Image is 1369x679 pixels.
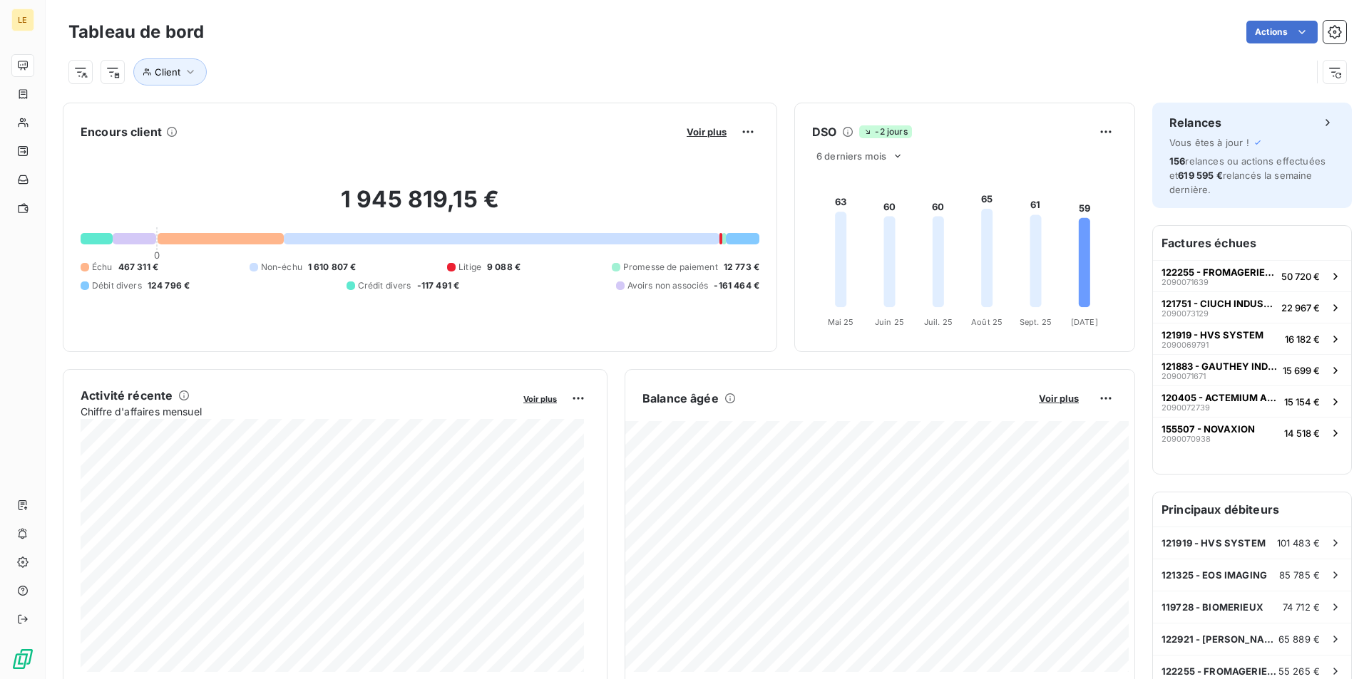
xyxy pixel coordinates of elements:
[81,185,759,228] h2: 1 945 819,15 €
[1162,537,1266,549] span: 121919 - HVS SYSTEM
[1169,137,1249,148] span: Vous êtes à jour !
[261,261,302,274] span: Non-échu
[1281,271,1320,282] span: 50 720 €
[1162,423,1255,435] span: 155507 - NOVAXION
[523,394,557,404] span: Voir plus
[1020,317,1052,327] tspan: Sept. 25
[1162,665,1278,677] span: 122255 - FROMAGERIE DE L'ERMITAGE
[417,279,460,292] span: -117 491 €
[1169,155,1185,167] span: 156
[1162,601,1263,613] span: 119728 - BIOMERIEUX
[1153,492,1351,527] h6: Principaux débiteurs
[458,261,481,274] span: Litige
[1162,392,1278,403] span: 120405 - ACTEMIUM APA
[11,648,34,670] img: Logo LeanPay
[519,392,561,405] button: Voir plus
[1283,365,1320,376] span: 15 699 €
[1153,385,1351,417] button: 120405 - ACTEMIUM APA209007273915 154 €
[1153,291,1351,323] button: 121751 - CIUCH INDUSTRIE209007312922 967 €
[118,261,158,274] span: 467 311 €
[1153,354,1351,385] button: 121883 - GAUTHEY INDUSTRIE209007167115 699 €
[1162,633,1278,645] span: 122921 - [PERSON_NAME] (HVS)
[724,261,759,274] span: 12 773 €
[875,317,904,327] tspan: Juin 25
[1278,633,1320,645] span: 65 889 €
[358,279,411,292] span: Crédit divers
[92,279,142,292] span: Débit divers
[81,123,162,140] h6: Encours client
[627,279,709,292] span: Avoirs non associés
[1284,396,1320,408] span: 15 154 €
[623,261,718,274] span: Promesse de paiement
[714,279,759,292] span: -161 464 €
[1162,372,1206,380] span: 2090071671
[1178,170,1222,181] span: 619 595 €
[1153,323,1351,354] button: 121919 - HVS SYSTEM209006979116 182 €
[971,317,1003,327] tspan: Août 25
[812,123,836,140] h6: DSO
[11,9,34,31] div: LE
[308,261,357,274] span: 1 610 807 €
[68,19,204,45] h3: Tableau de bord
[1162,309,1209,318] span: 2090073129
[1285,333,1320,345] span: 16 182 €
[828,317,854,327] tspan: Mai 25
[1162,403,1210,412] span: 2090072739
[154,249,160,261] span: 0
[1162,298,1276,309] span: 121751 - CIUCH INDUSTRIE
[1162,569,1267,581] span: 121325 - EOS IMAGING
[1153,260,1351,291] button: 122255 - FROMAGERIE DE L'ERMITAGE209007163950 720 €
[1071,317,1098,327] tspan: [DATE]
[487,261,521,274] span: 9 088 €
[1162,435,1211,443] span: 2090070938
[81,387,173,404] h6: Activité récente
[1283,601,1320,613] span: 74 712 €
[1284,427,1320,439] span: 14 518 €
[81,404,513,419] span: Chiffre d'affaires mensuel
[1169,155,1326,195] span: relances ou actions effectuées et relancés la semaine dernière.
[1278,665,1320,677] span: 55 265 €
[148,279,190,292] span: 124 796 €
[1039,393,1079,404] span: Voir plus
[1169,114,1221,131] h6: Relances
[1162,361,1277,372] span: 121883 - GAUTHEY INDUSTRIE
[1035,392,1083,405] button: Voir plus
[1246,21,1318,43] button: Actions
[1153,226,1351,260] h6: Factures échues
[859,125,911,138] span: -2 jours
[924,317,953,327] tspan: Juil. 25
[1162,278,1209,286] span: 2090071639
[1153,417,1351,448] button: 155507 - NOVAXION209007093814 518 €
[682,125,731,138] button: Voir plus
[1162,341,1209,349] span: 2090069791
[92,261,113,274] span: Échu
[816,150,886,162] span: 6 derniers mois
[1162,329,1263,341] span: 121919 - HVS SYSTEM
[1321,631,1355,665] iframe: Intercom live chat
[1281,302,1320,313] span: 22 967 €
[1279,569,1320,581] span: 85 785 €
[687,126,727,138] span: Voir plus
[642,390,719,407] h6: Balance âgée
[155,66,180,78] span: Client
[1162,266,1276,278] span: 122255 - FROMAGERIE DE L'ERMITAGE
[133,58,207,85] button: Client
[1277,537,1320,549] span: 101 483 €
